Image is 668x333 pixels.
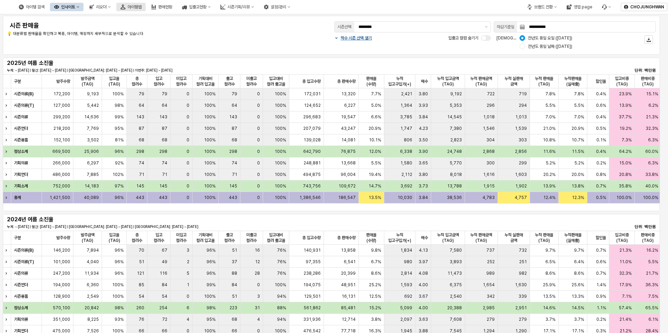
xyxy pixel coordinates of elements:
span: 5.2% [546,160,556,166]
span: 87 [162,126,167,131]
span: 4.23 [419,126,428,131]
strong: 기획의류 [14,161,28,165]
span: 기획대비 컬러 입고율 [195,232,216,243]
span: 100% [275,160,286,166]
span: 5.2% [574,160,584,166]
span: 1,013 [515,114,527,120]
button: 판매현황 [147,3,176,11]
span: 3.80 [419,91,428,97]
span: 0 [257,91,260,97]
span: 100% [275,103,286,108]
span: 6,297 [87,160,99,166]
div: Expand row [3,88,12,99]
span: 미출고 컬러수 [243,232,260,243]
span: 2,112 [401,172,412,177]
div: 브랜드 전환 [534,5,553,9]
span: 0 [187,91,189,97]
span: 139,028 [304,137,321,143]
span: 298 [229,149,237,154]
span: 0.4% [596,91,606,97]
span: 5,770 [450,160,462,166]
span: 100% [275,172,286,177]
span: 7.0% [545,114,556,120]
div: Expand row [3,268,12,279]
span: 할인율 [596,235,606,240]
span: 294 [519,103,527,108]
span: 입고율(TAG) [105,76,124,87]
span: 총 컬러수 [130,76,144,87]
div: Expand row [3,291,12,302]
span: 누적 판매금액(TAG) [468,232,495,243]
div: Expand row [3,157,12,169]
span: 0.5% [596,126,606,131]
span: 6.3% [648,160,658,166]
p: 누계: ~ [DATE] | 월간: [DATE] ~ [DATE] | [GEOGRAPHIC_DATA]: [DATE] ~ [DATE] | 이번주: [DATE] ~ [DATE] [7,68,440,73]
span: 68 [162,137,167,143]
span: 7,885 [87,172,99,177]
span: [DEMOGRAPHIC_DATA] 기준: [496,36,552,40]
span: 20.9% [369,126,381,131]
span: 100% [204,172,216,177]
span: 입고비중(TAG) [612,76,632,87]
span: 722 [487,91,495,97]
div: 입출고현황 [189,5,206,9]
span: 총 입고수량 [302,235,321,240]
div: Expand row [3,256,12,267]
span: 0 [187,103,189,108]
span: 92% [115,160,124,166]
span: 미출고 컬러수 [243,76,260,87]
span: 발주수량 [56,235,70,240]
div: Expand row [3,123,12,134]
span: 출고 컬러수 [222,76,237,87]
span: 79 [162,91,167,97]
div: Expand row [3,134,12,146]
strong: 시즌용품 [14,138,28,142]
span: 0 [257,172,260,177]
span: 13,320 [341,91,356,97]
div: Expand row [3,111,12,123]
span: 100% [275,114,286,120]
p: 짝수 시즌 선택 열기 [341,35,372,41]
span: 20.9% [572,126,584,131]
span: 100% [275,126,286,131]
span: 13,668 [341,160,356,166]
span: 64 [139,103,144,108]
span: 0 [187,149,189,154]
button: 설정/관리 [260,3,295,11]
span: 100% [275,91,286,97]
span: 6.2% [648,103,658,108]
span: 7.7% [371,91,381,97]
span: 7,769 [87,126,99,131]
span: 669,500 [52,149,70,154]
span: 95% [115,126,124,131]
span: 8,018 [450,172,462,177]
span: 60.0% [645,149,658,154]
span: 2,868 [483,149,495,154]
button: 영업 page [562,3,596,11]
span: 25,906 [84,149,99,154]
span: 3.50 [419,137,428,143]
span: 총 입고수량 [302,79,321,84]
span: 37.7% [619,114,632,120]
div: Expand row [3,314,12,325]
span: 출고 컬러수 [222,232,237,243]
span: 719 [519,91,527,97]
button: 아이템맵 [116,3,146,11]
span: 발주수량 [56,79,70,84]
span: 100% [204,114,216,120]
span: 32.3% [646,126,658,131]
span: 298 [159,149,167,154]
span: 9,193 [87,91,99,97]
span: 143 [229,114,237,120]
span: 20.2% [543,172,556,177]
span: 14,081 [341,137,356,143]
span: 0 [187,137,189,143]
span: 2,421 [401,91,412,97]
span: 64 [232,103,237,108]
span: 누적 판매율(TAG) [533,76,556,87]
span: 299 [519,160,527,166]
span: 미입고 컬러수 [173,232,189,243]
span: 6,338 [400,149,412,154]
span: 입고비중(TAG) [612,232,632,243]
